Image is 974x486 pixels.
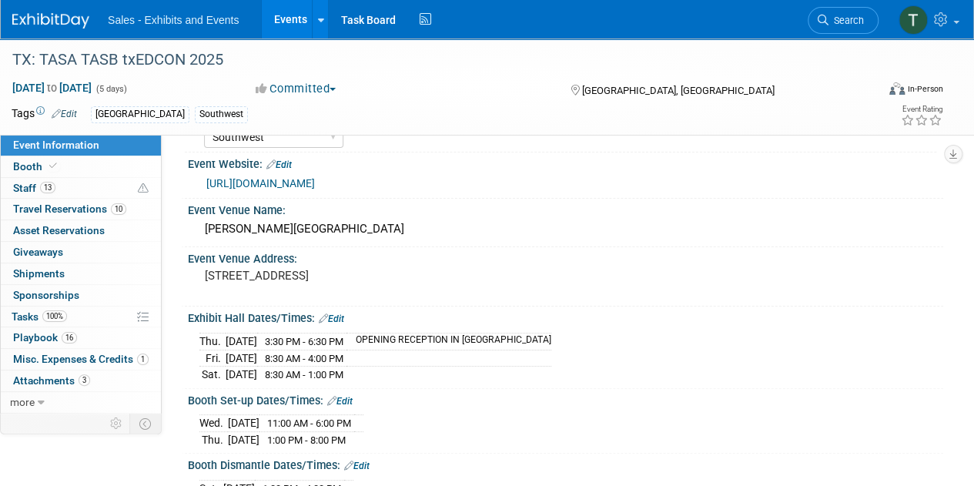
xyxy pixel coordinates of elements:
span: 8:30 AM - 1:00 PM [265,369,343,380]
td: Thu. [199,333,226,350]
a: Attachments3 [1,370,161,391]
td: [DATE] [228,415,259,432]
span: Tasks [12,310,67,323]
span: Misc. Expenses & Credits [13,353,149,365]
a: Search [808,7,879,34]
td: [DATE] [226,350,257,367]
span: Sponsorships [13,289,79,301]
span: 1:00 PM - 8:00 PM [267,434,346,446]
div: Event Venue Address: [188,247,943,266]
span: Event Information [13,139,99,151]
a: Edit [52,109,77,119]
span: Attachments [13,374,90,387]
div: Event Venue Name: [188,199,943,218]
span: Sales - Exhibits and Events [108,14,239,26]
span: to [45,82,59,94]
span: [DATE] [DATE] [12,81,92,95]
td: [DATE] [226,333,257,350]
td: Sat. [199,367,226,383]
a: Booth [1,156,161,177]
a: Edit [327,396,353,407]
a: Tasks100% [1,307,161,327]
span: Playbook [13,331,77,344]
i: Booth reservation complete [49,162,57,170]
span: 100% [42,310,67,322]
span: Shipments [13,267,65,280]
td: OPENING RECEPTION IN [GEOGRAPHIC_DATA] [346,333,551,350]
td: [DATE] [228,431,259,447]
button: Committed [250,81,342,97]
a: Edit [344,461,370,471]
div: Booth Set-up Dates/Times: [188,389,943,409]
img: Tracie Sullivan [899,5,928,35]
span: Search [828,15,864,26]
span: 10 [111,203,126,215]
a: Playbook16 [1,327,161,348]
td: [DATE] [226,367,257,383]
div: TX: TASA TASB txEDCON 2025 [7,46,864,74]
span: 3 [79,374,90,386]
a: Misc. Expenses & Credits1 [1,349,161,370]
td: Toggle Event Tabs [130,414,162,434]
td: Tags [12,106,77,123]
a: Asset Reservations [1,220,161,241]
a: Edit [266,159,292,170]
a: Edit [319,313,344,324]
td: Fri. [199,350,226,367]
div: Southwest [195,106,248,122]
div: Booth Dismantle Dates/Times: [188,454,943,474]
div: [PERSON_NAME][GEOGRAPHIC_DATA] [199,217,932,241]
span: 3:30 PM - 6:30 PM [265,336,343,347]
a: Sponsorships [1,285,161,306]
span: Booth [13,160,60,173]
span: 16 [62,332,77,344]
span: 11:00 AM - 6:00 PM [267,417,351,429]
div: [GEOGRAPHIC_DATA] [91,106,189,122]
a: Travel Reservations10 [1,199,161,220]
span: 8:30 AM - 4:00 PM [265,353,343,364]
a: more [1,392,161,413]
span: more [10,396,35,408]
div: Event Format [807,80,943,103]
span: Staff [13,182,55,194]
span: Asset Reservations [13,224,105,236]
span: [GEOGRAPHIC_DATA], [GEOGRAPHIC_DATA] [581,85,774,96]
div: Event Website: [188,153,943,173]
img: ExhibitDay [12,13,89,28]
span: 13 [40,182,55,193]
span: Giveaways [13,246,63,258]
div: Event Rating [901,106,942,113]
td: Wed. [199,415,228,432]
a: [URL][DOMAIN_NAME] [206,177,315,189]
td: Personalize Event Tab Strip [103,414,130,434]
span: 1 [137,354,149,365]
a: Event Information [1,135,161,156]
a: Shipments [1,263,161,284]
a: Staff13 [1,178,161,199]
pre: [STREET_ADDRESS] [205,269,486,283]
div: Exhibit Hall Dates/Times: [188,307,943,327]
span: Potential Scheduling Conflict -- at least one attendee is tagged in another overlapping event. [138,182,149,196]
span: (5 days) [95,84,127,94]
span: Travel Reservations [13,203,126,215]
img: Format-Inperson.png [889,82,905,95]
a: Giveaways [1,242,161,263]
td: Thu. [199,431,228,447]
div: In-Person [907,83,943,95]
